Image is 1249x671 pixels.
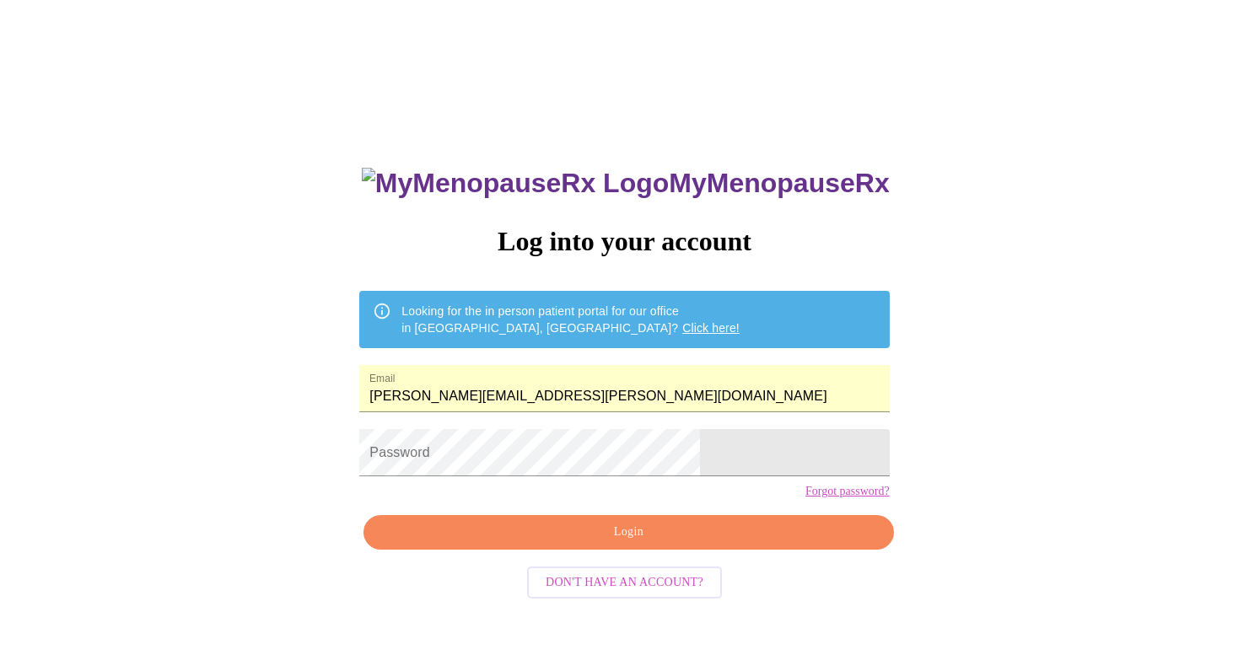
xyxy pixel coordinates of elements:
[805,485,890,498] a: Forgot password?
[527,566,722,599] button: Don't have an account?
[523,574,726,588] a: Don't have an account?
[682,321,740,335] a: Click here!
[401,296,740,343] div: Looking for the in person patient portal for our office in [GEOGRAPHIC_DATA], [GEOGRAPHIC_DATA]?
[362,168,890,199] h3: MyMenopauseRx
[363,515,893,550] button: Login
[383,522,874,543] span: Login
[359,226,889,257] h3: Log into your account
[362,168,669,199] img: MyMenopauseRx Logo
[546,572,703,593] span: Don't have an account?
